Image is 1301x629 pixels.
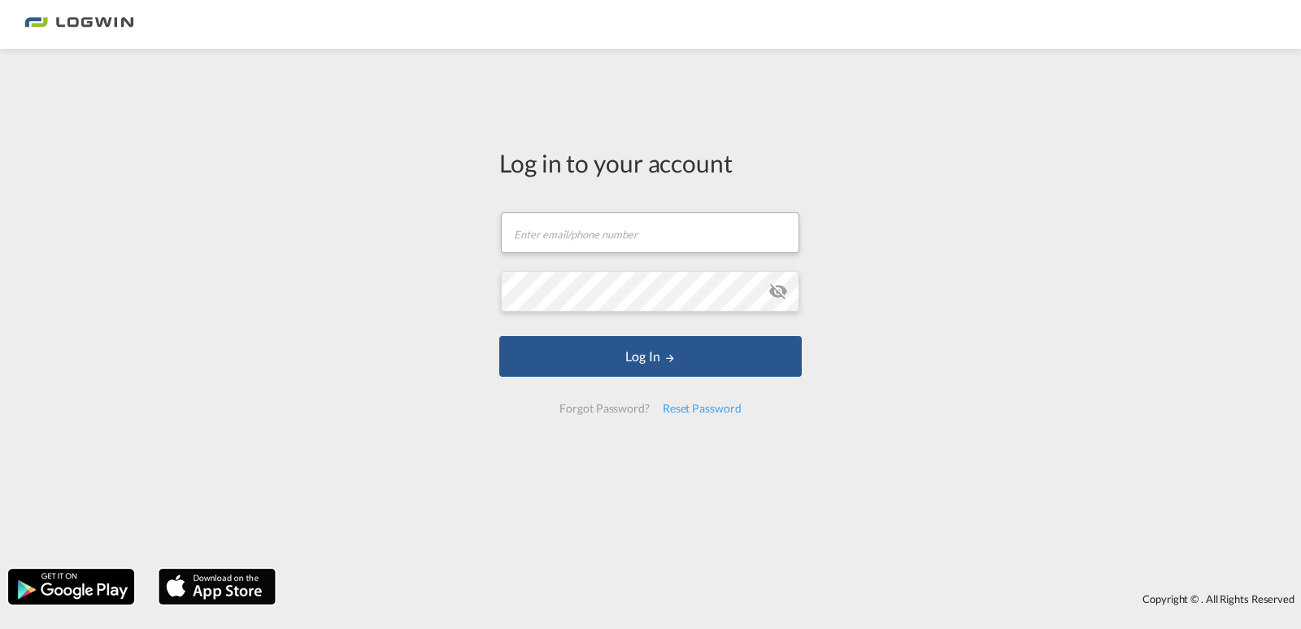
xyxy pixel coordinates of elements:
img: apple.png [157,567,277,606]
img: bc73a0e0d8c111efacd525e4c8ad7d32.png [24,7,134,43]
img: google.png [7,567,136,606]
div: Copyright © . All Rights Reserved [284,585,1301,613]
div: Log in to your account [499,146,802,180]
button: LOGIN [499,336,802,377]
div: Forgot Password? [553,394,655,423]
md-icon: icon-eye-off [768,282,788,301]
input: Enter email/phone number [501,212,799,253]
div: Reset Password [656,394,748,423]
